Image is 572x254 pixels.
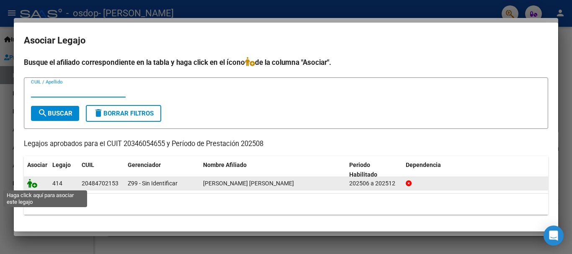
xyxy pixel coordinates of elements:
[406,162,441,168] span: Dependencia
[24,33,548,49] h2: Asociar Legajo
[38,108,48,118] mat-icon: search
[544,226,564,246] div: Open Intercom Messenger
[349,179,399,188] div: 202506 a 202512
[27,162,47,168] span: Asociar
[93,108,103,118] mat-icon: delete
[52,180,62,187] span: 414
[52,162,71,168] span: Legajo
[49,156,78,184] datatable-header-cell: Legajo
[82,162,94,168] span: CUIL
[93,110,154,117] span: Borrar Filtros
[200,156,346,184] datatable-header-cell: Nombre Afiliado
[349,162,377,178] span: Periodo Habilitado
[124,156,200,184] datatable-header-cell: Gerenciador
[203,162,247,168] span: Nombre Afiliado
[346,156,402,184] datatable-header-cell: Periodo Habilitado
[128,180,178,187] span: Z99 - Sin Identificar
[38,110,72,117] span: Buscar
[82,179,119,188] div: 20484702153
[86,105,161,122] button: Borrar Filtros
[128,162,161,168] span: Gerenciador
[402,156,549,184] datatable-header-cell: Dependencia
[24,194,548,215] div: 1 registros
[203,180,294,187] span: BOSCARINO GINO ALESSANDRO
[31,106,79,121] button: Buscar
[24,139,548,149] p: Legajos aprobados para el CUIT 20346054655 y Período de Prestación 202508
[78,156,124,184] datatable-header-cell: CUIL
[24,57,548,68] h4: Busque el afiliado correspondiente en la tabla y haga click en el ícono de la columna "Asociar".
[24,156,49,184] datatable-header-cell: Asociar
